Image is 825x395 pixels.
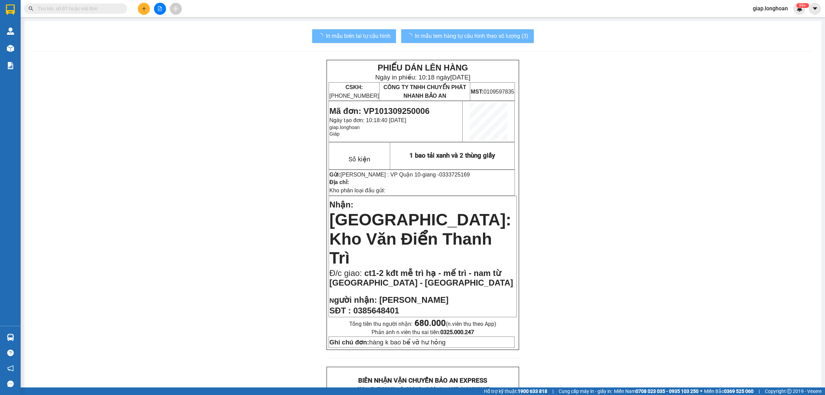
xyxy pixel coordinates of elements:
[407,33,415,39] span: loading
[329,125,360,130] span: giap.longhoan
[329,179,349,185] strong: Địa chỉ:
[329,268,364,278] span: Đ/c giao:
[552,387,553,395] span: |
[372,329,474,335] span: Phản ánh n.viên thu sai tiền:
[326,32,390,40] span: In mẫu biên lai tự cấu hình
[329,268,513,287] span: ct1-2 kđt mễ trì hạ - mế trì - nam từ [GEOGRAPHIC_DATA] - [GEOGRAPHIC_DATA]
[809,3,821,15] button: caret-down
[559,387,612,395] span: Cung cấp máy in - giấy in:
[724,388,753,394] strong: 0369 525 060
[759,387,760,395] span: |
[349,156,370,163] span: Số kiện
[439,172,470,178] span: 0333725169
[471,89,514,95] span: 0109597835
[7,62,14,69] img: solution-icon
[142,6,146,11] span: plus
[329,131,340,137] span: Giáp
[312,29,396,43] button: In mẫu biên lai tự cấu hình
[345,84,363,90] strong: CSKH:
[329,188,385,193] span: Kho phân loại đầu gửi:
[636,388,698,394] strong: 0708 023 035 - 0935 103 250
[7,365,14,372] span: notification
[318,33,326,39] span: loading
[415,32,528,40] span: In mẫu tem hàng tự cấu hình theo số lượng (3)
[450,74,471,81] span: [DATE]
[375,74,470,81] span: Ngày in phiếu: 10:18 ngày
[6,4,15,15] img: logo-vxr
[329,117,406,123] span: Ngày tạo đơn: 10:18:40 [DATE]
[812,6,818,12] span: caret-down
[422,172,470,178] span: giang -
[341,172,421,178] span: [PERSON_NAME] : VP Quận 10
[379,295,448,305] span: [PERSON_NAME]
[700,390,702,393] span: ⚪️
[329,84,379,99] span: [PHONE_NUMBER]
[704,387,753,395] span: Miền Bắc
[7,334,14,341] img: warehouse-icon
[329,339,445,346] span: hàng k bao bể vỡ hư hỏng
[796,3,809,8] sup: 367
[138,3,150,15] button: plus
[484,387,547,395] span: Hỗ trợ kỹ thuật:
[349,321,496,327] span: Tổng tiền thu người nhận:
[796,6,803,12] img: icon-new-feature
[358,377,487,384] strong: BIÊN NHẬN VẬN CHUYỂN BẢO AN EXPRESS
[415,318,446,328] strong: 680.000
[329,200,353,209] span: Nhận:
[11,28,114,39] strong: (Công Ty TNHH Chuyển Phát Nhanh Bảo An - MST: 0109597835)
[157,6,162,11] span: file-add
[440,329,474,335] strong: 0325.000.247
[154,3,166,15] button: file-add
[334,295,377,305] span: gười nhận:
[13,10,112,26] strong: BIÊN NHẬN VẬN CHUYỂN BẢO AN EXPRESS
[356,386,489,392] strong: (Công Ty TNHH Chuyển Phát Nhanh Bảo An - MST: 0109597835)
[471,89,483,95] strong: MST:
[383,84,466,99] span: CÔNG TY TNHH CHUYỂN PHÁT NHANH BẢO AN
[401,29,534,43] button: In mẫu tem hàng tự cấu hình theo số lượng (3)
[518,388,547,394] strong: 1900 633 818
[329,211,511,267] span: [GEOGRAPHIC_DATA]: Kho Văn Điển Thanh Trì
[329,306,351,315] strong: SĐT :
[29,6,33,11] span: search
[747,4,793,13] span: giap.longhoan
[353,306,399,315] span: 0385648401
[7,45,14,52] img: warehouse-icon
[7,381,14,387] span: message
[409,152,495,159] span: 1 bao tải xanh và 2 thùng giấy
[329,172,340,178] strong: Gửi:
[170,3,182,15] button: aim
[787,389,792,394] span: copyright
[377,63,468,72] strong: PHIẾU DÁN LÊN HÀNG
[329,339,369,346] strong: Ghi chú đơn:
[415,321,496,327] span: (n.viên thu theo App)
[38,5,119,12] input: Tìm tên, số ĐT hoặc mã đơn
[7,28,14,35] img: warehouse-icon
[614,387,698,395] span: Miền Nam
[173,6,178,11] span: aim
[7,350,14,356] span: question-circle
[420,172,470,178] span: -
[329,297,377,304] strong: N
[14,41,112,67] span: [PHONE_NUMBER] - [DOMAIN_NAME]
[329,106,429,116] span: Mã đơn: VP101309250006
